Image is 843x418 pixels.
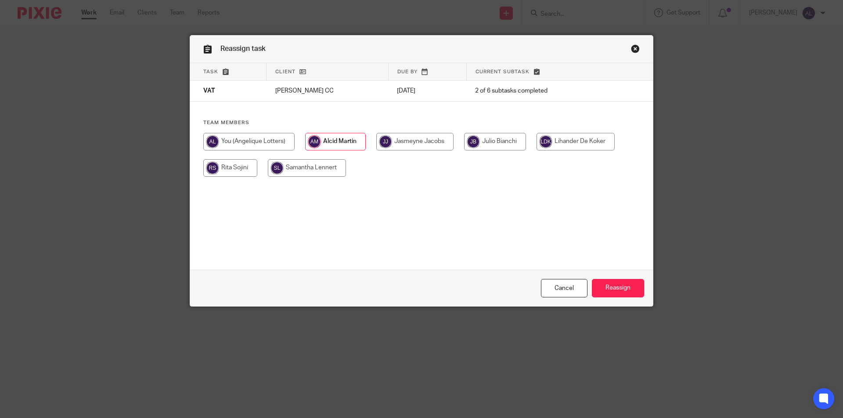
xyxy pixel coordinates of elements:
span: Reassign task [220,45,266,52]
span: Current subtask [476,69,530,74]
span: Task [203,69,218,74]
p: [DATE] [397,86,458,95]
h4: Team members [203,119,640,126]
td: 2 of 6 subtasks completed [466,81,611,102]
input: Reassign [592,279,644,298]
a: Close this dialog window [541,279,587,298]
p: [PERSON_NAME] CC [275,86,379,95]
span: VAT [203,88,215,94]
span: Client [275,69,295,74]
span: Due by [397,69,418,74]
a: Close this dialog window [631,44,640,56]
